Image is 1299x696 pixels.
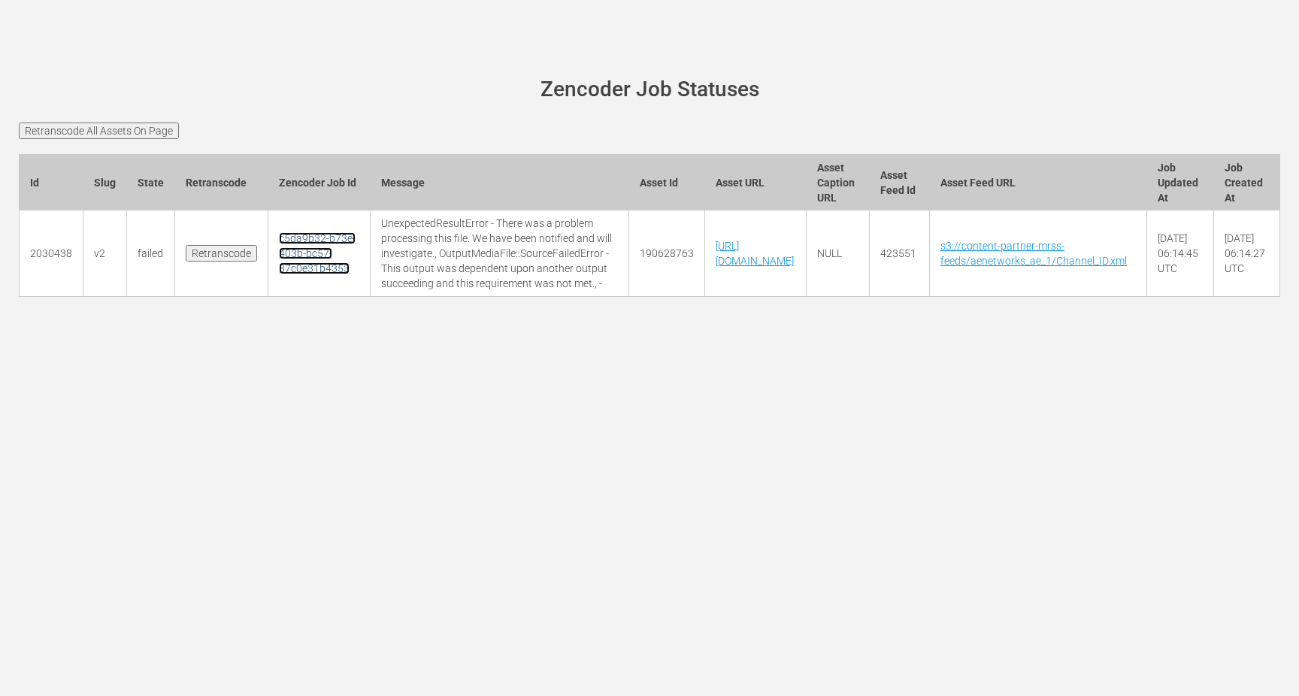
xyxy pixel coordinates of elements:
th: Retranscode [175,154,268,210]
th: Zencoder Job Id [268,154,371,210]
th: Id [20,154,83,210]
th: Job Updated At [1147,154,1213,210]
a: c5da9b32-b73e-403b-bc57-37c0e31b4353 [279,232,356,274]
th: Asset Feed URL [929,154,1146,210]
th: Slug [83,154,127,210]
input: Retranscode [186,245,257,262]
a: s3://content-partner-mrss-feeds/aenetworks_ae_1/Channel_ID.xml [940,240,1127,267]
h1: Zencoder Job Statuses [40,78,1259,101]
td: [DATE] 06:14:45 UTC [1147,210,1213,297]
input: Retranscode All Assets On Page [19,123,179,139]
td: [DATE] 06:14:27 UTC [1213,210,1279,297]
td: UnexpectedResultError - There was a problem processing this file. We have been notified and will ... [370,210,628,297]
th: Asset Feed Id [870,154,930,210]
td: failed [127,210,175,297]
td: 2030438 [20,210,83,297]
th: Asset URL [704,154,806,210]
td: 423551 [870,210,930,297]
th: Message [370,154,628,210]
th: Asset Id [628,154,704,210]
th: Asset Caption URL [807,154,870,210]
th: State [127,154,175,210]
td: NULL [807,210,870,297]
a: [URL][DOMAIN_NAME] [716,240,794,267]
td: v2 [83,210,127,297]
td: 190628763 [628,210,704,297]
th: Job Created At [1213,154,1279,210]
